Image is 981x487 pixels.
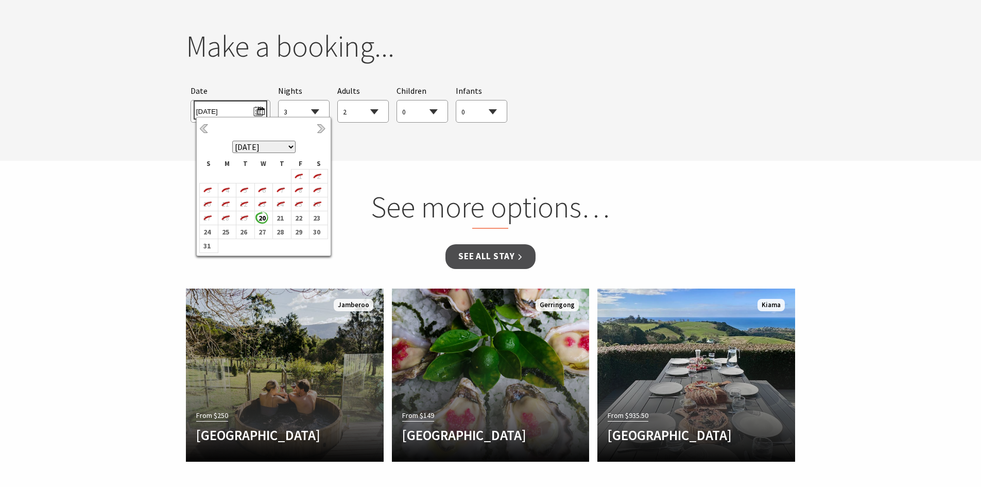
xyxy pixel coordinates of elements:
span: Nights [278,85,302,98]
span: Date [191,86,208,96]
i: 16 [309,197,323,211]
a: From $250 [GEOGRAPHIC_DATA] Jamberoo [186,289,384,462]
i: 1 [291,170,305,183]
td: 24 [200,225,218,239]
span: [DATE] [196,103,265,117]
td: 20 [254,211,273,225]
td: 30 [309,225,328,239]
b: 30 [309,225,323,239]
th: F [291,158,309,170]
span: Children [397,86,426,96]
th: S [200,158,218,170]
i: 15 [291,197,305,211]
td: 27 [254,225,273,239]
td: 22 [291,211,309,225]
td: 31 [200,239,218,253]
i: 4 [218,183,232,197]
th: W [254,158,273,170]
th: S [309,158,328,170]
span: From $935.50 [608,410,648,422]
i: 7 [273,183,286,197]
i: 12 [236,197,250,211]
i: 14 [273,197,286,211]
h4: [GEOGRAPHIC_DATA] [196,427,343,443]
td: 28 [273,225,291,239]
div: Choose a number of nights [278,85,330,123]
b: 24 [200,225,213,239]
h4: [GEOGRAPHIC_DATA] [402,427,549,443]
span: Jamberoo [334,299,373,312]
span: From $250 [196,410,228,422]
span: Kiama [758,299,785,312]
b: 20 [255,211,268,225]
td: 23 [309,211,328,225]
b: 27 [255,225,268,239]
b: 21 [273,211,286,225]
span: Gerringong [536,299,579,312]
span: Infants [456,86,482,96]
b: 31 [200,239,213,253]
b: 29 [291,225,305,239]
i: 9 [309,183,323,197]
td: 25 [218,225,236,239]
span: Adults [337,86,360,96]
i: 19 [236,211,250,225]
b: 25 [218,225,232,239]
th: M [218,158,236,170]
i: 5 [236,183,250,197]
div: Please choose your desired arrival date [191,85,270,123]
b: 23 [309,211,323,225]
i: 10 [200,197,213,211]
i: 17 [200,211,213,225]
i: 13 [255,197,268,211]
i: 3 [200,183,213,197]
span: From $149 [402,410,434,422]
i: 8 [291,183,305,197]
h2: See more options… [294,189,687,229]
h4: [GEOGRAPHIC_DATA] [608,427,755,443]
i: 18 [218,211,232,225]
b: 26 [236,225,250,239]
td: 29 [291,225,309,239]
td: 21 [273,211,291,225]
a: From $149 [GEOGRAPHIC_DATA] Gerringong [392,289,590,462]
i: 6 [255,183,268,197]
b: 22 [291,211,305,225]
a: From $935.50 [GEOGRAPHIC_DATA] Kiama [597,289,795,462]
th: T [273,158,291,170]
th: T [236,158,255,170]
b: 28 [273,225,286,239]
i: 11 [218,197,232,211]
a: See all Stay [445,244,535,268]
h2: Make a booking... [186,28,796,64]
td: 26 [236,225,255,239]
i: 2 [309,170,323,183]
